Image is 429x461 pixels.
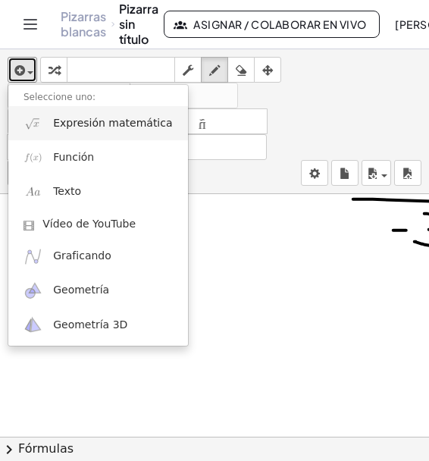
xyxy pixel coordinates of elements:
[8,106,188,140] a: Expresión matemática
[8,140,188,174] a: Función
[8,308,188,342] a: Geometría 3D
[18,12,42,36] button: Cambiar navegación
[67,57,175,83] button: teclado
[42,218,136,230] font: Vídeo de YouTube
[23,247,42,266] img: ggb-graphing.svg
[70,63,171,77] font: teclado
[18,441,74,456] font: Fórmulas
[7,134,267,160] button: tamaño_del_formato
[23,92,96,102] font: Seleccione uno:
[23,183,42,202] img: Aa.png
[8,209,188,240] a: Vídeo de YouTube
[164,11,380,38] button: Asignar / Colaborar en vivo
[53,284,109,296] font: Geometría
[61,8,106,39] font: Pizarras blancas
[53,249,111,262] font: Graficando
[8,175,188,209] a: Texto
[23,114,42,133] img: sqrt_x.png
[53,117,172,129] font: Expresión matemática
[53,151,94,163] font: Función
[193,17,366,31] font: Asignar / Colaborar en vivo
[130,83,238,108] button: rehacer
[23,281,42,300] img: ggb-geometry.svg
[8,83,130,108] button: deshacer
[8,240,188,274] a: Graficando
[53,318,127,331] font: Geometría 3D
[8,274,188,308] a: Geometría
[23,148,42,167] img: f_x.png
[23,315,42,334] img: ggb-3d.svg
[61,9,107,39] a: Pizarras blancas
[53,185,81,197] font: Texto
